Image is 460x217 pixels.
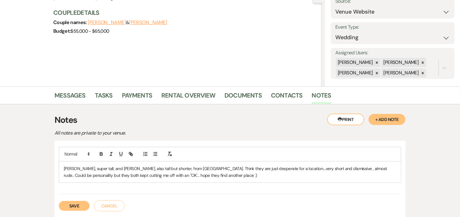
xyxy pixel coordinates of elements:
[122,90,152,104] a: Payments
[59,201,90,211] button: Save
[224,90,262,104] a: Documents
[54,90,86,104] a: Messages
[381,69,419,77] div: [PERSON_NAME]
[271,90,303,104] a: Contacts
[88,19,167,26] span: &
[129,20,167,25] button: [PERSON_NAME]
[54,114,406,127] h3: Notes
[53,8,316,17] h3: Couple Details
[327,114,364,125] button: Print
[88,20,126,25] button: [PERSON_NAME]
[94,200,125,211] button: Cancel
[369,114,406,125] button: + Add Note
[95,90,113,104] a: Tasks
[64,165,396,179] p: [PERSON_NAME], super tall, and [PERSON_NAME], also tall but shorter, from [GEOGRAPHIC_DATA]. Thin...
[312,90,331,104] a: Notes
[53,28,71,34] span: Budget:
[335,23,450,32] label: Event Type:
[336,58,374,67] div: [PERSON_NAME]
[161,90,215,104] a: Rental Overview
[54,129,270,137] p: All notes are private to your venue.
[381,58,419,67] div: [PERSON_NAME]
[336,69,374,77] div: [PERSON_NAME]
[335,48,450,57] label: Assigned Users:
[71,28,109,34] span: $55,000 - $65,000
[53,19,88,26] span: Couple names:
